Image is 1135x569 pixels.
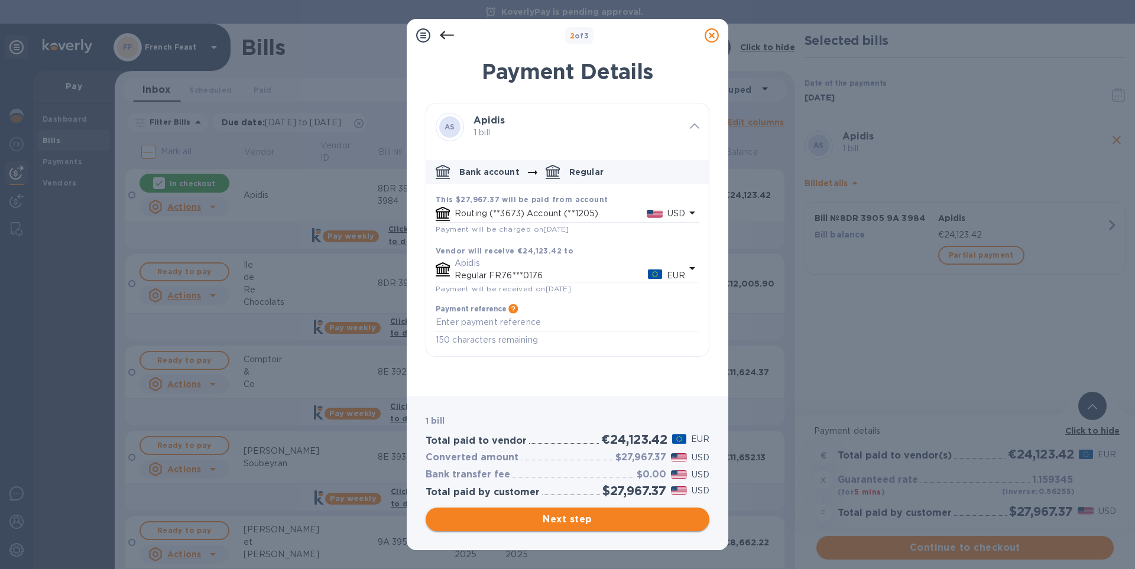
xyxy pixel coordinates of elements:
[667,207,685,220] p: USD
[426,435,527,447] h3: Total paid to vendor
[667,269,685,282] p: EUR
[671,486,687,495] img: USD
[692,469,709,481] p: USD
[436,284,571,293] span: Payment will be received on [DATE]
[426,155,709,356] div: default-method
[671,453,687,461] img: USD
[426,487,540,498] h3: Total paid by customer
[436,246,573,255] b: Vendor will receive €24,123.42 to
[671,470,687,479] img: USD
[426,103,709,151] div: ASApidis 1 bill
[474,126,680,139] p: 1 bill
[602,483,666,498] h2: $27,967.37
[601,432,667,447] h2: €24,123.42
[435,512,700,526] span: Next step
[436,225,569,233] span: Payment will be charged on [DATE]
[637,469,666,480] h3: $0.00
[569,166,604,178] p: Regular
[647,210,663,218] img: USD
[692,451,709,464] p: USD
[691,433,709,446] p: EUR
[615,452,666,463] h3: $27,967.37
[426,59,709,84] h1: Payment Details
[436,195,608,204] b: This $27,967.37 will be paid from account
[459,166,520,178] p: Bank account
[436,333,699,347] p: 150 characters remaining
[570,31,575,40] span: 2
[426,416,445,425] b: 1 bill
[570,31,589,40] b: of 3
[445,122,455,131] b: AS
[455,269,648,282] p: Regular FR76***0176
[474,115,505,126] b: Apidis
[426,452,518,463] h3: Converted amount
[426,508,709,531] button: Next step
[455,207,647,220] p: Routing (**3673) Account (**1205)
[455,257,685,269] p: Apidis
[436,305,506,313] h3: Payment reference
[692,485,709,497] p: USD
[426,469,510,480] h3: Bank transfer fee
